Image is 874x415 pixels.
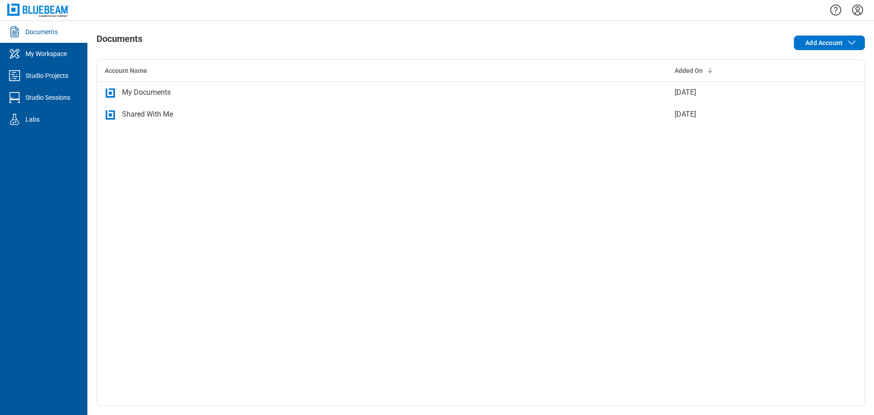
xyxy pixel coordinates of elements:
svg: My Workspace [7,46,22,61]
button: Add Account [794,36,865,50]
td: [DATE] [667,82,821,103]
svg: Documents [7,25,22,39]
div: Added On [675,66,813,75]
div: My Workspace [25,49,67,58]
div: Account Name [105,66,660,75]
div: Shared With Me [122,109,173,120]
h1: Documents [97,34,142,48]
div: Documents [25,27,58,36]
svg: Studio Sessions [7,90,22,105]
div: My Documents [122,87,171,98]
div: Studio Sessions [25,93,70,102]
div: Studio Projects [25,71,68,80]
img: Bluebeam, Inc. [7,4,69,17]
span: Add Account [805,38,843,47]
div: Labs [25,115,40,124]
button: Settings [850,2,865,18]
table: bb-data-table [97,60,864,126]
td: [DATE] [667,103,821,125]
svg: Labs [7,112,22,127]
svg: Studio Projects [7,68,22,83]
